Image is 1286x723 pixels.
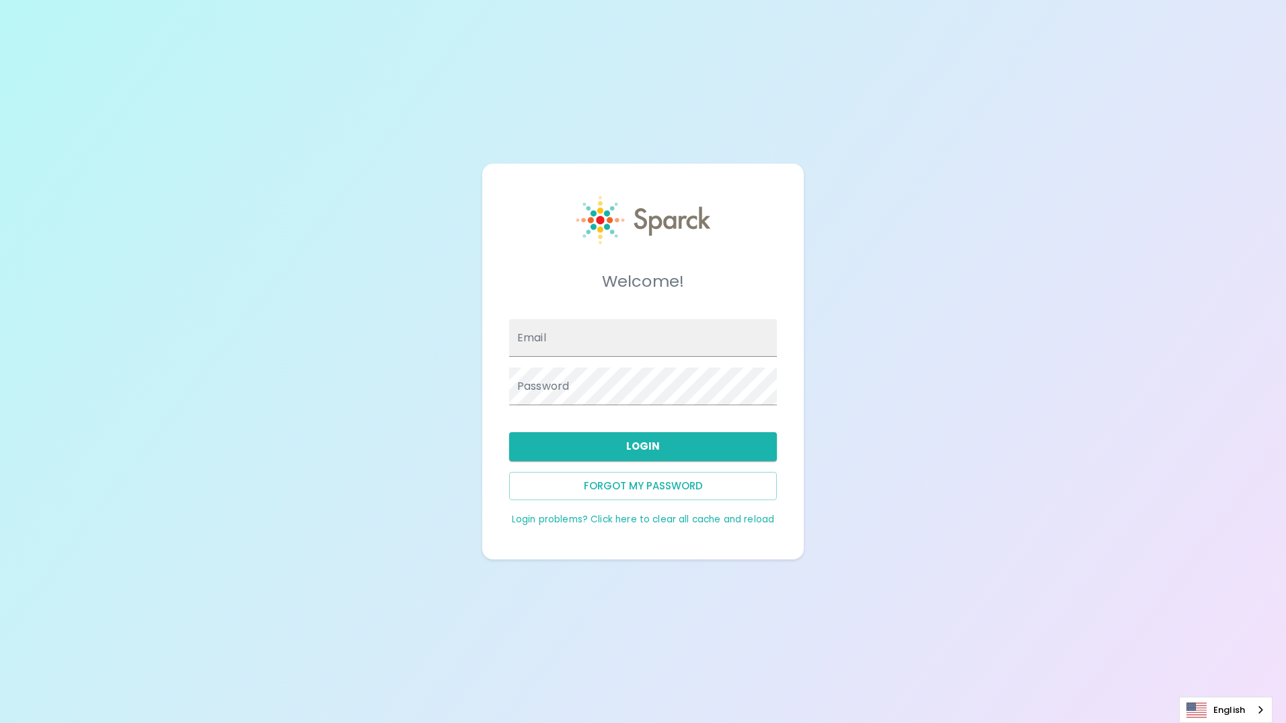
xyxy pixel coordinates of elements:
[509,432,777,460] button: Login
[509,271,777,292] h5: Welcome!
[1179,697,1273,723] aside: Language selected: English
[509,472,777,500] button: Forgot my password
[1179,697,1273,723] div: Language
[576,196,710,244] img: Sparck logo
[1180,697,1272,722] a: English
[512,513,774,526] a: Login problems? Click here to clear all cache and reload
